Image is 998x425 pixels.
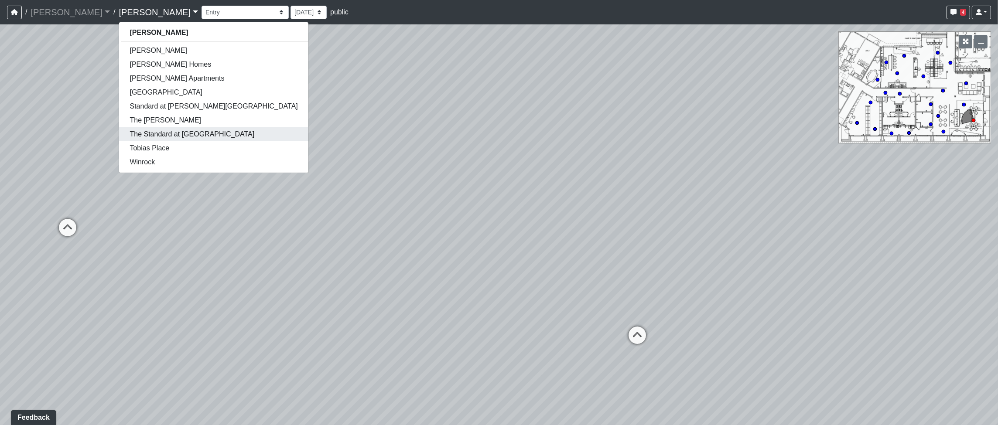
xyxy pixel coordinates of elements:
[947,6,970,19] button: 4
[119,3,198,21] a: [PERSON_NAME]
[110,3,119,21] span: /
[119,85,308,99] a: [GEOGRAPHIC_DATA]
[22,3,31,21] span: /
[119,99,308,113] a: Standard at [PERSON_NAME][GEOGRAPHIC_DATA]
[119,44,308,58] a: [PERSON_NAME]
[130,29,188,36] strong: [PERSON_NAME]
[119,127,308,141] a: The Standard at [GEOGRAPHIC_DATA]
[119,113,308,127] a: The [PERSON_NAME]
[119,155,308,169] a: Winrock
[31,3,110,21] a: [PERSON_NAME]
[119,26,308,40] a: [PERSON_NAME]
[119,58,308,71] a: [PERSON_NAME] Homes
[119,22,308,173] div: [PERSON_NAME]
[119,141,308,155] a: Tobias Place
[119,71,308,85] a: [PERSON_NAME] Apartments
[7,408,58,425] iframe: Ybug feedback widget
[960,9,966,16] span: 4
[330,8,349,16] span: public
